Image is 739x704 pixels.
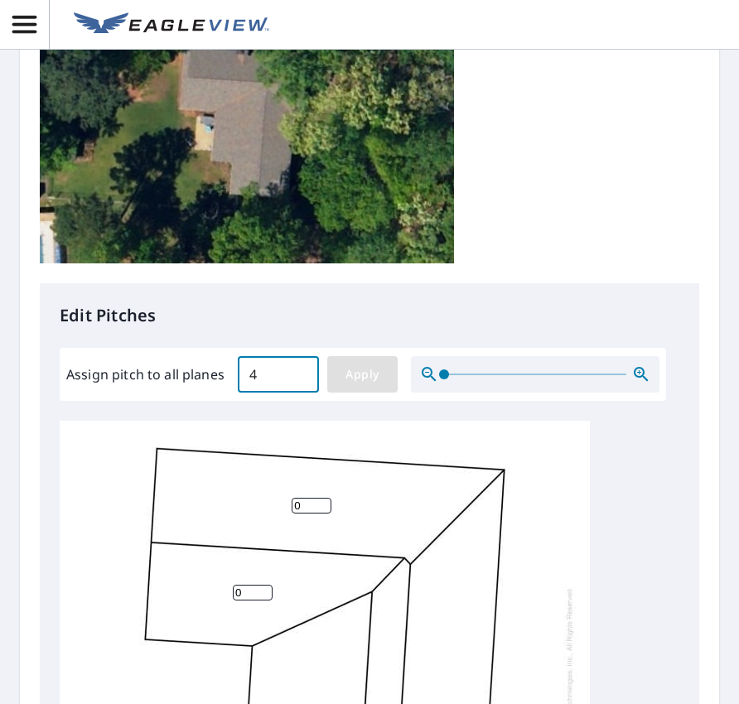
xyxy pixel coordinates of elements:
input: 00.0 [238,351,319,398]
span: Apply [341,364,384,385]
img: EV Logo [74,12,269,37]
p: Edit Pitches [60,303,679,328]
a: EV Logo [64,2,279,47]
button: Apply [327,356,398,393]
label: Assign pitch to all planes [66,364,225,384]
